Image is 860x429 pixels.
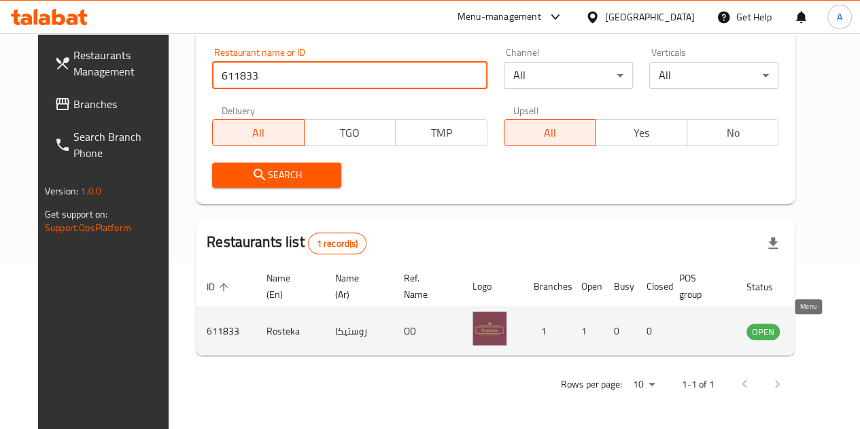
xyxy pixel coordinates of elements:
span: 1.0.0 [80,182,101,200]
span: 1 record(s) [309,237,366,250]
a: Support.OpsPlatform [45,219,131,237]
div: All [649,62,778,89]
h2: Restaurants list [207,232,366,254]
th: Busy [603,266,636,307]
th: Open [570,266,603,307]
button: TMP [395,119,487,146]
span: Yes [601,123,681,143]
span: Status [746,279,791,295]
div: All [504,62,633,89]
span: OPEN [746,324,780,340]
span: All [218,123,298,143]
th: Closed [636,266,668,307]
span: Name (En) [266,270,308,303]
td: 1 [523,307,570,356]
th: Branches [523,266,570,307]
th: Logo [462,266,523,307]
td: روستيكا [324,307,393,356]
span: All [510,123,590,143]
h2: Restaurant search [212,15,778,35]
button: All [212,119,304,146]
button: No [687,119,778,146]
span: POS group [679,270,719,303]
span: Get support on: [45,205,107,223]
a: Search Branch Phone [44,120,182,169]
span: Restaurants Management [73,47,171,80]
p: 1-1 of 1 [682,376,715,393]
button: Yes [595,119,687,146]
div: Menu-management [458,9,541,25]
a: Branches [44,88,182,120]
span: ID [207,279,233,295]
span: Branches [73,96,171,112]
a: Restaurants Management [44,39,182,88]
label: Upsell [513,105,538,115]
span: TMP [401,123,481,143]
span: Version: [45,182,78,200]
div: Export file [757,227,789,260]
td: 611833 [196,307,256,356]
div: Rows per page: [627,375,660,395]
td: Rosteka [256,307,324,356]
span: Search Branch Phone [73,128,171,161]
span: Search [223,167,330,184]
td: 0 [603,307,636,356]
table: enhanced table [196,266,854,356]
label: Delivery [222,105,256,115]
span: TGO [310,123,390,143]
td: 1 [570,307,603,356]
td: 0 [636,307,668,356]
td: OD [393,307,462,356]
span: Name (Ar) [335,270,377,303]
input: Search for restaurant name or ID.. [212,62,487,89]
p: Rows per page: [561,376,622,393]
span: No [693,123,773,143]
button: TGO [304,119,396,146]
span: Ref. Name [404,270,445,303]
img: Rosteka [472,311,506,345]
div: Total records count [308,233,367,254]
button: Search [212,162,341,188]
span: A [837,10,842,24]
button: All [504,119,596,146]
div: [GEOGRAPHIC_DATA] [605,10,695,24]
